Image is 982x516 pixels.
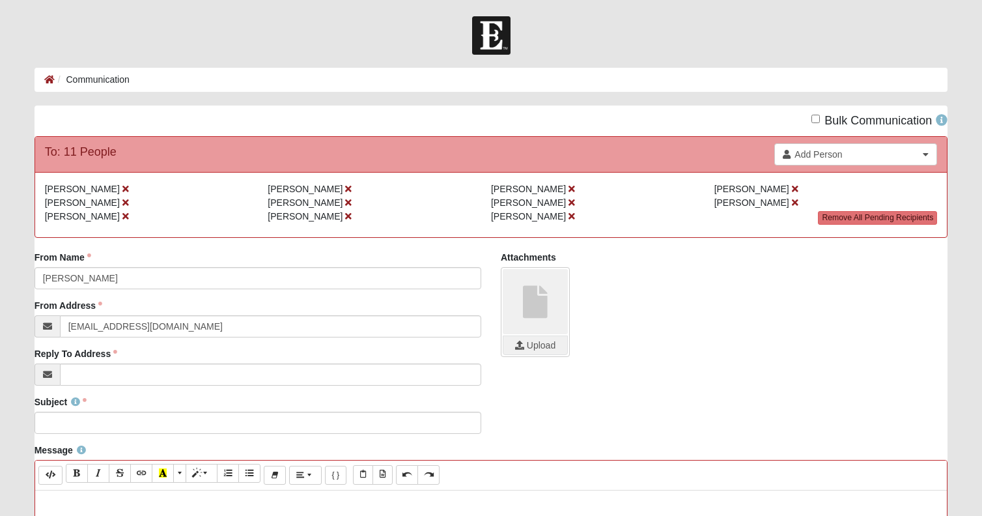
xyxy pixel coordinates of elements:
button: Recent Color [152,464,174,483]
span: [PERSON_NAME] [491,197,566,208]
span: [PERSON_NAME] [491,211,566,222]
button: Code Editor [38,466,63,485]
span: Add Person [794,148,919,161]
button: Ordered list (⌘+⇧+NUM8) [217,464,239,483]
button: Italic (⌘+I) [87,464,109,483]
span: [PERSON_NAME] [491,184,566,194]
img: Church of Eleven22 Logo [472,16,511,55]
label: Reply To Address [35,347,117,360]
label: Subject [35,395,87,408]
span: [PERSON_NAME] [268,211,343,222]
label: Message [35,444,86,457]
span: [PERSON_NAME] [45,184,120,194]
button: Paragraph [289,466,321,485]
button: More Color [173,464,186,483]
span: [PERSON_NAME] [45,197,120,208]
li: Communication [55,73,130,87]
button: Undo (⌘+Z) [396,465,418,484]
span: [PERSON_NAME] [268,184,343,194]
button: Link (⌘+K) [130,464,152,483]
input: Bulk Communication [811,115,820,123]
a: Add Person Clear selection [774,143,937,165]
button: Strikethrough (⌘+⇧+S) [109,464,131,483]
button: Style [186,464,217,483]
span: [PERSON_NAME] [714,197,789,208]
span: [PERSON_NAME] [268,197,343,208]
button: Unordered list (⌘+⇧+NUM7) [238,464,260,483]
label: From Name [35,251,91,264]
button: Paste from Word [372,465,393,484]
button: Remove Font Style (⌘+\) [264,466,286,485]
span: Bulk Communication [824,114,932,127]
span: [PERSON_NAME] [714,184,789,194]
button: Bold (⌘+B) [66,464,88,483]
a: Remove All Pending Recipients [818,211,937,225]
span: [PERSON_NAME] [45,211,120,222]
button: Merge Field [325,466,347,485]
button: Redo (⌘+⇧+Z) [417,465,440,484]
label: Attachments [501,251,556,264]
div: To: 11 People [45,143,117,161]
button: Paste Text [353,465,373,484]
label: From Address [35,299,102,312]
